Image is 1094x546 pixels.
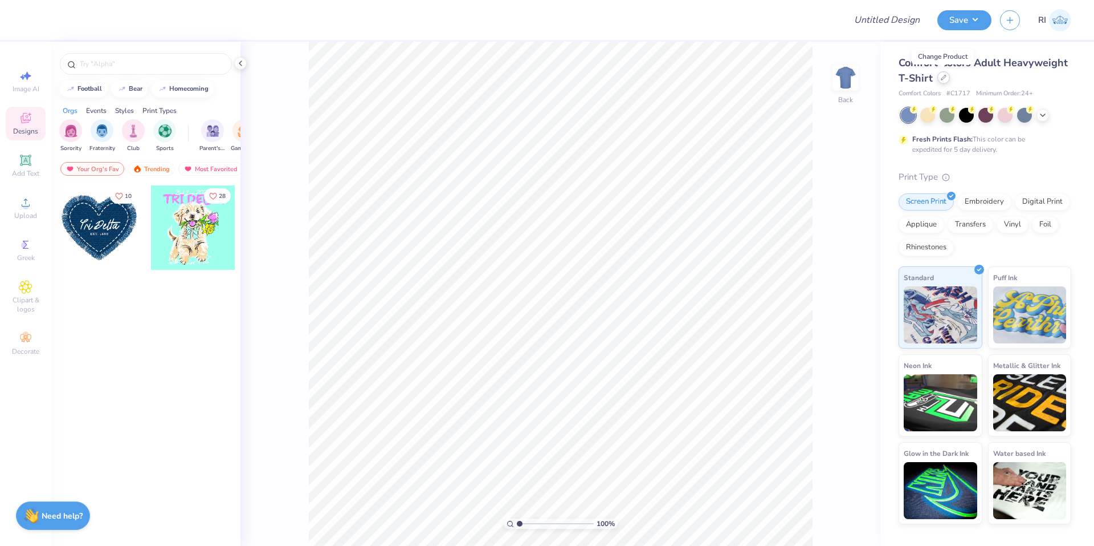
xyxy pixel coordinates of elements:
img: Water based Ink [993,462,1067,519]
div: filter for Club [122,119,145,153]
img: most_fav.gif [183,165,193,173]
span: Club [127,144,140,153]
div: filter for Parent's Weekend [199,119,226,153]
div: Back [838,95,853,105]
span: Fraternity [89,144,115,153]
div: Most Favorited [178,162,243,176]
span: 28 [219,193,226,199]
img: Club Image [127,124,140,137]
button: football [60,80,107,98]
button: filter button [153,119,176,153]
span: 100 % [597,519,615,529]
div: Print Types [142,106,177,116]
img: Metallic & Glitter Ink [993,374,1067,431]
button: filter button [59,119,82,153]
div: Your Org's Fav [60,162,124,176]
button: Like [204,188,231,204]
span: Sorority [60,144,81,153]
img: Parent's Weekend Image [206,124,219,137]
span: # C1717 [946,89,970,99]
span: Sports [156,144,174,153]
span: Upload [14,211,37,220]
span: Greek [17,253,35,262]
img: most_fav.gif [66,165,75,173]
img: trend_line.gif [66,86,75,92]
span: Puff Ink [993,272,1017,284]
img: Sports Image [158,124,172,137]
img: Back [834,66,857,89]
span: Designs [13,127,38,136]
span: Minimum Order: 24 + [976,89,1033,99]
span: RI [1038,14,1046,27]
div: Applique [899,216,944,233]
span: Decorate [12,347,39,356]
button: homecoming [152,80,214,98]
span: 10 [125,193,132,199]
button: filter button [199,119,226,153]
div: homecoming [169,86,209,92]
span: Glow in the Dark Ink [904,447,969,459]
div: filter for Fraternity [89,119,115,153]
img: Neon Ink [904,374,977,431]
div: Transfers [948,216,993,233]
img: trending.gif [133,165,142,173]
input: Untitled Design [845,9,929,31]
button: filter button [122,119,145,153]
img: Sorority Image [64,124,77,137]
div: Digital Print [1015,193,1070,211]
div: Orgs [63,106,77,116]
span: Clipart & logos [6,296,46,314]
div: Vinyl [997,216,1028,233]
button: bear [111,80,148,98]
span: Game Day [231,144,257,153]
img: Game Day Image [238,124,251,137]
span: Image AI [13,84,39,94]
span: Neon Ink [904,359,932,371]
img: Puff Ink [993,286,1067,343]
button: filter button [89,119,115,153]
img: trend_line.gif [158,86,167,92]
span: Metallic & Glitter Ink [993,359,1060,371]
div: filter for Game Day [231,119,257,153]
img: Standard [904,286,977,343]
span: Standard [904,272,934,284]
div: Change Product [912,48,974,64]
div: Embroidery [957,193,1011,211]
div: filter for Sports [153,119,176,153]
div: Print Type [899,171,1071,184]
div: Events [86,106,107,116]
span: Add Text [12,169,39,178]
div: Trending [128,162,175,176]
div: Foil [1032,216,1059,233]
span: Water based Ink [993,447,1046,459]
button: Like [110,188,137,204]
span: Comfort Colors [899,89,941,99]
span: Comfort Colors Adult Heavyweight T-Shirt [899,56,1068,85]
button: Save [937,10,991,30]
img: Fraternity Image [96,124,108,137]
img: Glow in the Dark Ink [904,462,977,519]
strong: Fresh Prints Flash: [912,135,973,144]
div: bear [129,86,142,92]
input: Try "Alpha" [79,58,224,70]
a: RI [1038,9,1071,31]
button: filter button [231,119,257,153]
span: Parent's Weekend [199,144,226,153]
div: Styles [115,106,134,116]
img: Renz Ian Igcasenza [1049,9,1071,31]
div: Rhinestones [899,239,954,256]
div: This color can be expedited for 5 day delivery. [912,134,1052,155]
strong: Need help? [42,511,83,521]
div: filter for Sorority [59,119,82,153]
img: trend_line.gif [117,86,126,92]
div: Screen Print [899,193,954,211]
div: football [77,86,102,92]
